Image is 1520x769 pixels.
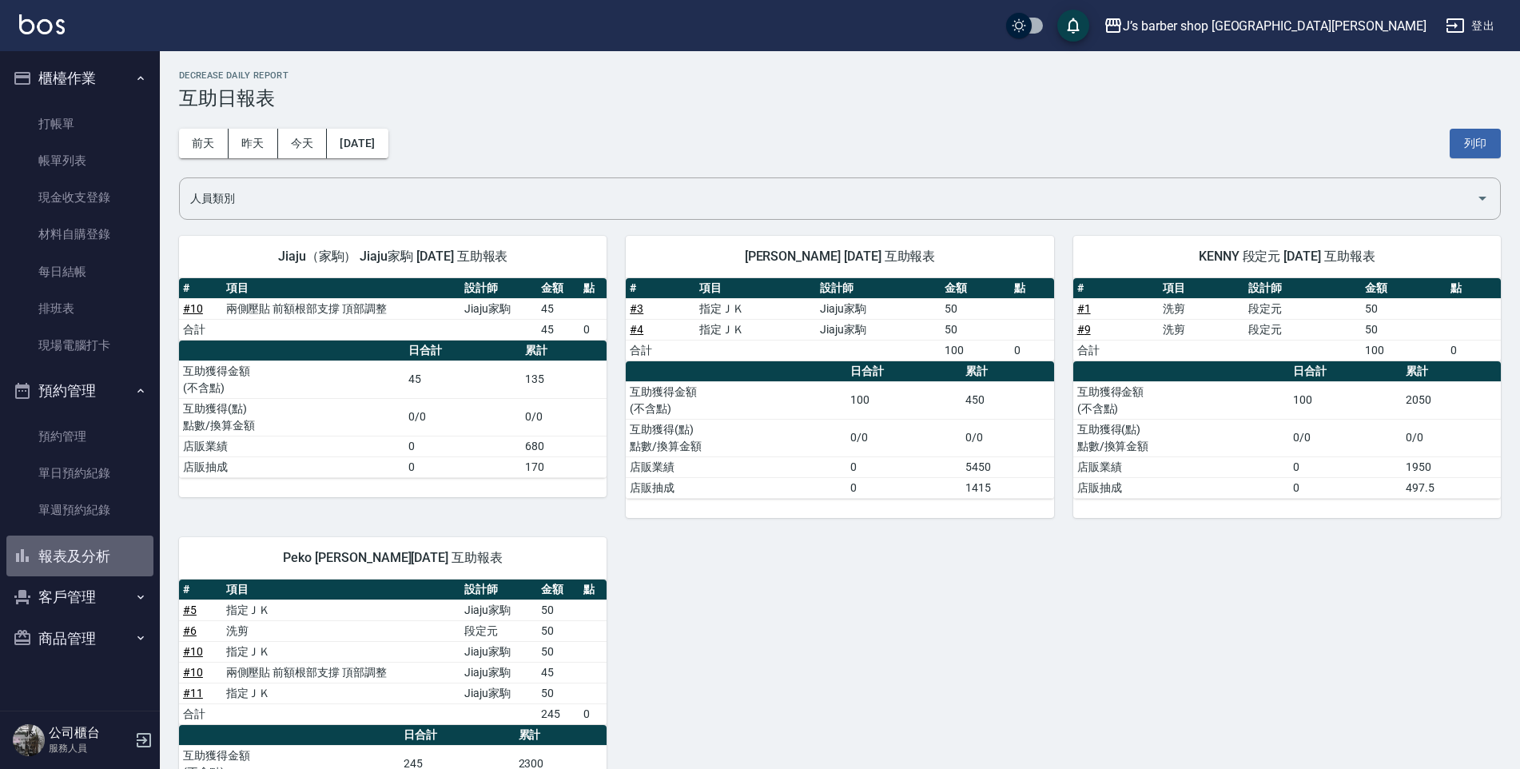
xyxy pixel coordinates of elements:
[6,290,153,327] a: 排班表
[1073,477,1289,498] td: 店販抽成
[183,302,203,315] a: #10
[846,381,961,419] td: 100
[626,361,1053,499] table: a dense table
[630,323,643,336] a: #4
[1077,302,1091,315] a: #1
[6,576,153,618] button: 客戶管理
[695,319,816,340] td: 指定ＪＫ
[846,419,961,456] td: 0/0
[179,436,404,456] td: 店販業績
[179,129,229,158] button: 前天
[19,14,65,34] img: Logo
[186,185,1470,213] input: 人員名稱
[1402,456,1501,477] td: 1950
[579,703,607,724] td: 0
[521,398,607,436] td: 0/0
[179,278,607,341] table: a dense table
[1097,10,1433,42] button: J’s barber shop [GEOGRAPHIC_DATA][PERSON_NAME]
[460,298,537,319] td: Jiaju家駒
[229,129,278,158] button: 昨天
[626,278,695,299] th: #
[537,620,580,641] td: 50
[404,341,522,361] th: 日合計
[6,370,153,412] button: 預約管理
[404,456,522,477] td: 0
[1470,185,1495,211] button: Open
[460,580,537,600] th: 設計師
[816,278,940,299] th: 設計師
[961,419,1054,456] td: 0/0
[1159,278,1244,299] th: 項目
[626,381,846,419] td: 互助獲得金額 (不含點)
[961,361,1054,382] th: 累計
[179,580,222,600] th: #
[1446,278,1501,299] th: 點
[6,106,153,142] a: 打帳單
[222,600,461,620] td: 指定ＪＫ
[1402,381,1501,419] td: 2050
[961,477,1054,498] td: 1415
[13,724,45,756] img: Person
[626,419,846,456] td: 互助獲得(點) 點數/換算金額
[695,298,816,319] td: 指定ＪＫ
[6,618,153,659] button: 商品管理
[179,456,404,477] td: 店販抽成
[6,179,153,216] a: 現金收支登錄
[400,725,515,746] th: 日合計
[222,683,461,703] td: 指定ＪＫ
[222,298,461,319] td: 兩側壓貼 前額根部支撐 頂部調整
[537,683,580,703] td: 50
[537,641,580,662] td: 50
[460,620,537,641] td: 段定元
[222,580,461,600] th: 項目
[521,436,607,456] td: 680
[179,580,607,725] table: a dense table
[6,216,153,253] a: 材料自購登錄
[1073,340,1159,361] td: 合計
[49,741,130,755] p: 服務人員
[6,253,153,290] a: 每日結帳
[179,87,1501,110] h3: 互助日報表
[537,662,580,683] td: 45
[626,477,846,498] td: 店販抽成
[579,278,607,299] th: 點
[1244,298,1361,319] td: 段定元
[1123,16,1426,36] div: J’s barber shop [GEOGRAPHIC_DATA][PERSON_NAME]
[816,319,940,340] td: Jiaju家駒
[1073,381,1289,419] td: 互助獲得金額 (不含點)
[1361,298,1446,319] td: 50
[404,398,522,436] td: 0/0
[1073,278,1501,361] table: a dense table
[1010,278,1054,299] th: 點
[537,580,580,600] th: 金額
[1010,340,1054,361] td: 0
[179,703,222,724] td: 合計
[278,129,328,158] button: 今天
[327,129,388,158] button: [DATE]
[183,624,197,637] a: #6
[941,319,1010,340] td: 50
[1402,361,1501,382] th: 累計
[521,361,607,398] td: 135
[179,361,404,398] td: 互助獲得金額 (不含點)
[1361,340,1446,361] td: 100
[961,381,1054,419] td: 450
[1092,249,1482,265] span: KENNY 段定元 [DATE] 互助報表
[179,70,1501,81] h2: Decrease Daily Report
[183,604,197,616] a: #5
[179,341,607,478] table: a dense table
[6,58,153,99] button: 櫃檯作業
[404,361,522,398] td: 45
[6,142,153,179] a: 帳單列表
[183,645,203,658] a: #10
[1073,361,1501,499] table: a dense table
[1244,278,1361,299] th: 設計師
[1446,340,1501,361] td: 0
[537,703,580,724] td: 245
[816,298,940,319] td: Jiaju家駒
[183,687,203,699] a: #11
[846,361,961,382] th: 日合計
[6,536,153,577] button: 報表及分析
[1057,10,1089,42] button: save
[1289,477,1402,498] td: 0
